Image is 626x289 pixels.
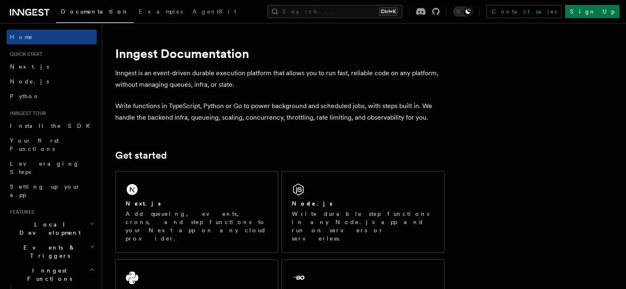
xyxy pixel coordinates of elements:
[10,78,49,85] span: Node.js
[7,59,97,74] a: Next.js
[7,51,42,58] span: Quick start
[188,2,241,22] a: AgentKit
[292,210,434,243] p: Write durable step functions in any Node.js app and run on servers or serverless.
[268,5,403,18] button: Search...Ctrl+K
[7,209,34,215] span: Features
[7,110,46,117] span: Inngest tour
[10,33,33,41] span: Home
[379,7,398,16] kbd: Ctrl+K
[7,220,90,237] span: Local Development
[56,2,134,23] a: Documentation
[7,266,89,283] span: Inngest Functions
[139,8,183,15] span: Examples
[7,217,97,240] button: Local Development
[10,63,49,70] span: Next.js
[10,160,79,175] span: Leveraging Steps
[7,179,97,202] a: Setting up your app
[193,8,236,15] span: AgentKit
[115,46,444,61] h1: Inngest Documentation
[7,243,90,260] span: Events & Triggers
[10,123,95,129] span: Install the SDK
[7,240,97,263] button: Events & Triggers
[115,150,167,161] a: Get started
[134,2,188,22] a: Examples
[7,133,97,156] a: Your first Functions
[453,7,473,16] button: Toggle dark mode
[10,183,81,198] span: Setting up your app
[115,171,278,253] a: Next.jsAdd queueing, events, crons, and step functions to your Next app on any cloud provider.
[115,67,444,90] p: Inngest is an event-driven durable execution platform that allows you to run fast, reliable code ...
[7,30,97,44] a: Home
[126,210,268,243] p: Add queueing, events, crons, and step functions to your Next app on any cloud provider.
[126,199,161,208] h2: Next.js
[565,5,619,18] a: Sign Up
[10,137,59,152] span: Your first Functions
[61,8,129,15] span: Documentation
[7,118,97,133] a: Install the SDK
[282,171,444,253] a: Node.jsWrite durable step functions in any Node.js app and run on servers or serverless.
[7,156,97,179] a: Leveraging Steps
[7,263,97,286] button: Inngest Functions
[7,89,97,104] a: Python
[115,100,444,123] p: Write functions in TypeScript, Python or Go to power background and scheduled jobs, with steps bu...
[486,5,562,18] a: Contact sales
[292,199,333,208] h2: Node.js
[10,93,40,99] span: Python
[7,74,97,89] a: Node.js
